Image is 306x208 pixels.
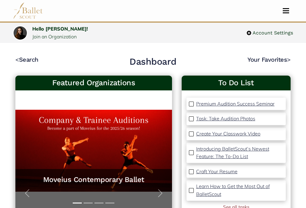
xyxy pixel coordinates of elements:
[196,115,255,123] a: Task: Take Audition Photos
[196,130,260,138] a: Create Your Classwork Video
[196,168,237,174] p: Craft Your Resume
[279,8,293,14] button: Toggle navigation
[15,56,19,63] code: <
[32,34,77,40] a: Join an Organization
[196,145,283,161] a: Introducing BalletScout’s Newest Feature: The To-Do List
[196,115,255,122] p: Task: Take Audition Photos
[94,200,104,206] button: Slide 3
[247,29,293,37] a: Account Settings
[186,78,286,88] a: To Do List
[105,200,114,206] button: Slide 4
[196,183,270,197] p: Learn How to Get the Most Out of BalletScout
[20,78,167,88] h3: Featured Organizations
[14,26,27,43] img: profile picture
[73,200,82,206] button: Slide 1
[196,131,260,137] p: Create Your Classwork Video
[196,183,283,198] a: Learn How to Get the Most Out of BalletScout
[196,168,237,176] a: Craft Your Resume
[196,101,275,107] p: Premium Audition Success Seminar
[84,200,93,206] button: Slide 2
[15,56,38,63] a: <Search
[129,56,177,67] h2: Dashboard
[251,29,293,37] span: Account Settings
[32,26,88,32] a: Hello [PERSON_NAME]!
[21,175,166,184] a: Moveius Contemporary Ballet
[287,56,291,63] code: >
[196,146,269,160] p: Introducing BalletScout’s Newest Feature: The To-Do List
[247,56,291,63] a: Your Favorites>
[196,100,275,108] a: Premium Audition Success Seminar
